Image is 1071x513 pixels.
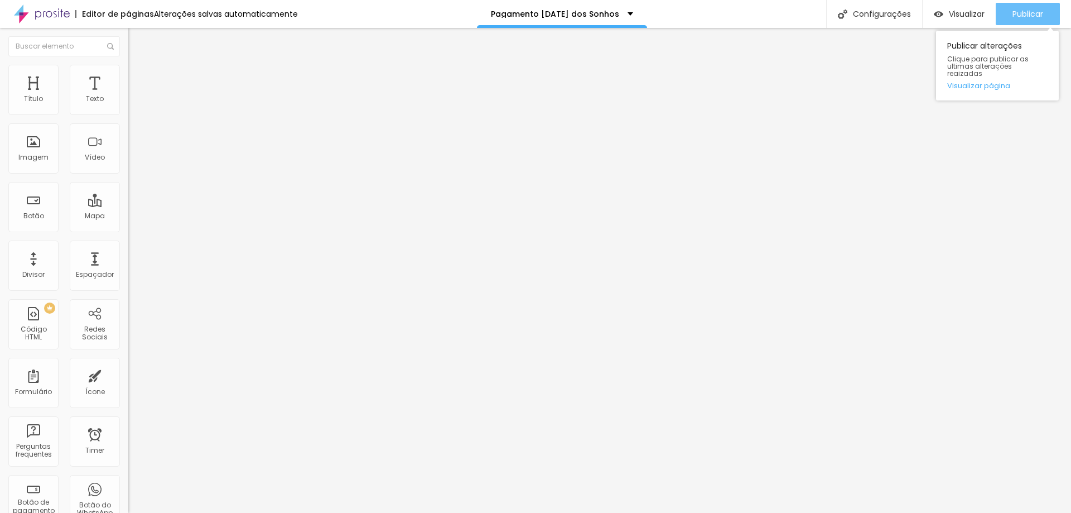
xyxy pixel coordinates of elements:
[1012,9,1043,18] span: Publicar
[76,271,114,279] div: Espaçador
[86,95,104,103] div: Texto
[934,9,943,19] img: view-1.svg
[947,82,1048,89] a: Visualizar página
[22,271,45,279] div: Divisor
[24,95,43,103] div: Título
[838,9,847,19] img: Icone
[491,10,619,18] p: Pagamento [DATE] dos Sonhos
[23,212,44,220] div: Botão
[107,43,114,50] img: Icone
[128,28,1071,513] iframe: Editor
[923,3,996,25] button: Visualizar
[75,10,154,18] div: Editor de páginas
[11,443,55,459] div: Perguntas frequentes
[73,325,117,342] div: Redes Sociais
[18,154,49,161] div: Imagem
[85,212,105,220] div: Mapa
[8,36,120,56] input: Buscar elemento
[936,31,1059,100] div: Publicar alterações
[154,10,298,18] div: Alterações salvas automaticamente
[85,154,105,161] div: Vídeo
[85,388,105,396] div: Ícone
[11,325,55,342] div: Código HTML
[949,9,985,18] span: Visualizar
[996,3,1060,25] button: Publicar
[85,447,104,454] div: Timer
[15,388,52,396] div: Formulário
[947,55,1048,78] span: Clique para publicar as ultimas alterações reaizadas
